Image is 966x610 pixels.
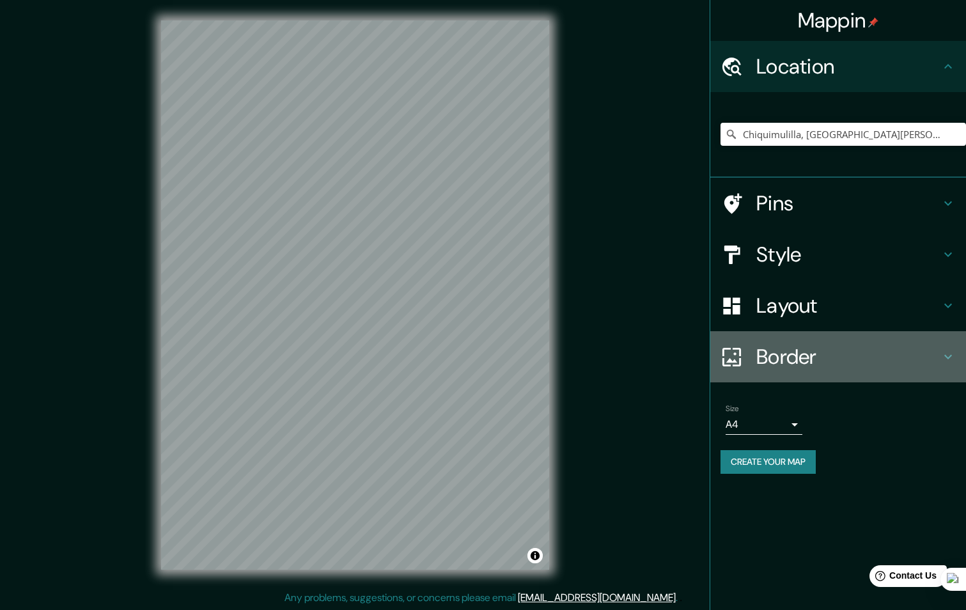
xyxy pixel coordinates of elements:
[756,191,940,216] h4: Pins
[680,590,682,606] div: .
[756,293,940,318] h4: Layout
[798,8,879,33] h4: Mappin
[721,123,966,146] input: Pick your city or area
[710,41,966,92] div: Location
[756,344,940,370] h4: Border
[726,414,802,435] div: A4
[518,591,676,604] a: [EMAIL_ADDRESS][DOMAIN_NAME]
[726,403,739,414] label: Size
[710,280,966,331] div: Layout
[756,242,940,267] h4: Style
[527,548,543,563] button: Toggle attribution
[721,450,816,474] button: Create your map
[710,331,966,382] div: Border
[678,590,680,606] div: .
[710,229,966,280] div: Style
[868,17,878,27] img: pin-icon.png
[284,590,678,606] p: Any problems, suggestions, or concerns please email .
[756,54,940,79] h4: Location
[852,560,952,596] iframe: Help widget launcher
[161,20,549,570] canvas: Map
[710,178,966,229] div: Pins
